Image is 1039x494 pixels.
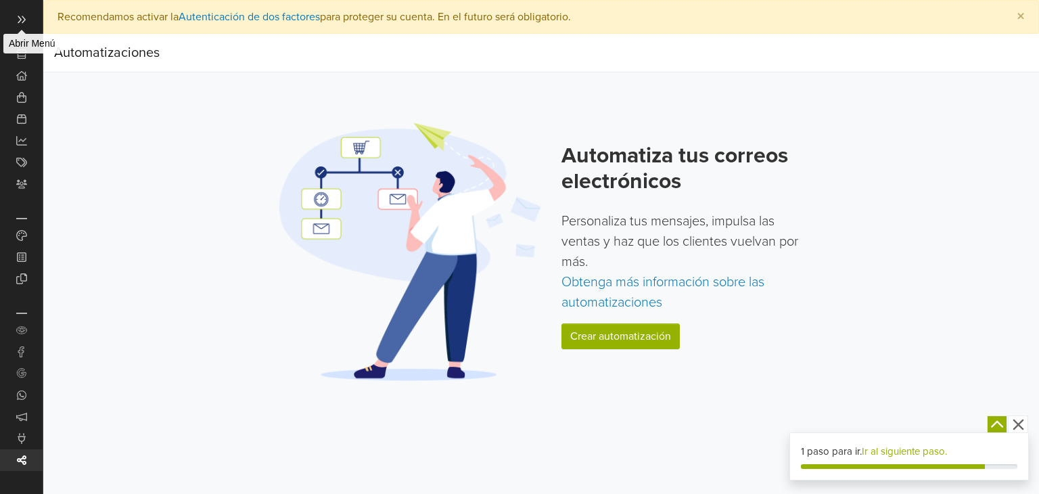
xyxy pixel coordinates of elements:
a: Autenticación de dos factores [179,10,320,24]
span: × [1017,7,1025,26]
p: Personaliza tus mensajes, impulsa las ventas y haz que los clientes vuelvan por más. [561,211,808,313]
img: Automation [275,121,545,382]
a: Ir al siguiente paso. [862,445,947,457]
div: 1 paso para ir. [801,444,1017,459]
button: Close [1003,1,1038,33]
a: Crear automatización [561,323,680,349]
h2: Automatiza tus correos electrónicos [561,143,808,195]
a: Obtenga más información sobre las automatizaciones [561,274,764,311]
p: Integraciones [16,313,27,314]
div: Abrir Menú [3,34,60,53]
div: Automatizaciones [54,39,160,66]
p: Personalización [16,218,27,219]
